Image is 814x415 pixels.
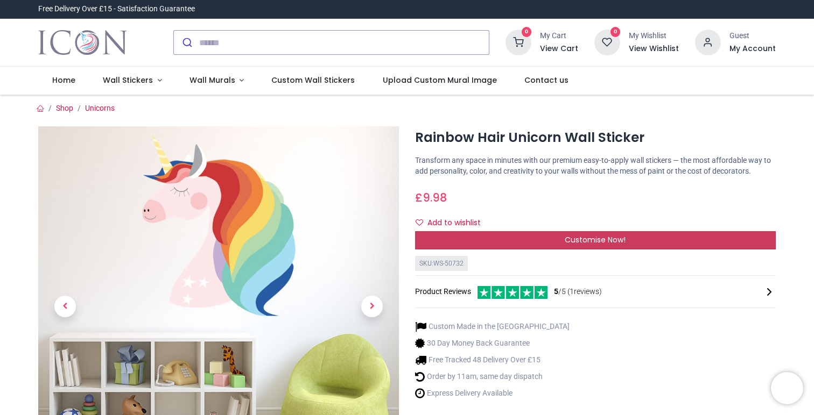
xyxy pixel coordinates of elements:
[629,31,679,41] div: My Wishlist
[190,75,235,85] span: Wall Murals
[610,27,621,37] sup: 0
[415,388,570,399] li: Express Delivery Available
[52,75,75,85] span: Home
[629,44,679,54] a: View Wishlist
[415,321,570,332] li: Custom Made in the [GEOGRAPHIC_DATA]
[415,256,468,271] div: SKU: WS-50732
[38,27,127,58] img: Icon Wall Stickers
[729,31,776,41] div: Guest
[540,31,578,41] div: My Cart
[415,128,776,147] h1: Rainbow Hair Unicorn Wall Sticker
[524,75,569,85] span: Contact us
[271,75,355,85] span: Custom Wall Stickers
[415,371,570,382] li: Order by 11am, same day dispatch
[415,214,490,232] button: Add to wishlistAdd to wishlist
[415,155,776,176] p: Transform any space in minutes with our premium easy-to-apply wall stickers — the most affordable...
[383,75,497,85] span: Upload Custom Mural Image
[54,296,76,317] span: Previous
[415,354,570,366] li: Free Tracked 48 Delivery Over £15
[415,338,570,349] li: 30 Day Money Back Guarantee
[56,104,73,112] a: Shop
[415,190,447,205] span: £
[565,234,626,245] span: Customise Now!
[423,190,447,205] span: 9.98
[89,67,176,95] a: Wall Stickers
[416,219,423,226] i: Add to wishlist
[176,67,258,95] a: Wall Murals
[38,27,127,58] a: Logo of Icon Wall Stickers
[729,44,776,54] a: My Account
[540,44,578,54] a: View Cart
[554,287,602,297] span: /5 ( 1 reviews)
[506,38,531,46] a: 0
[415,284,776,299] div: Product Reviews
[554,287,558,296] span: 5
[771,372,803,404] iframe: Brevo live chat
[85,104,115,112] a: Unicorns
[38,4,195,15] div: Free Delivery Over £15 - Satisfaction Guarantee
[522,27,532,37] sup: 0
[594,38,620,46] a: 0
[361,296,383,317] span: Next
[550,4,776,15] iframe: Customer reviews powered by Trustpilot
[174,31,199,54] button: Submit
[103,75,153,85] span: Wall Stickers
